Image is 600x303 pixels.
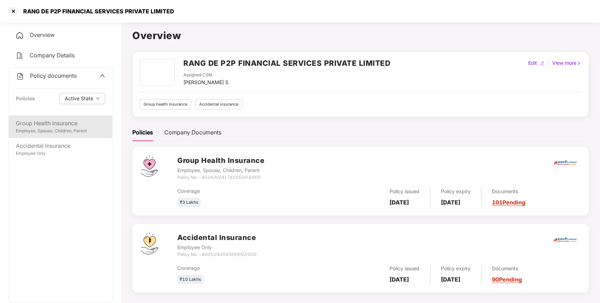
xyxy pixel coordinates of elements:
[201,175,260,180] i: 4016/X/241781050/03/000
[183,57,390,69] h2: RANG DE P2P FINANCIAL SERVICES PRIVATE LIMITED
[195,99,242,109] div: Accidental insurance
[141,155,158,177] img: svg+xml;base64,PHN2ZyB4bWxucz0iaHR0cDovL3d3dy53My5vcmcvMjAwMC9zdmciIHdpZHRoPSI0Ny43MTQiIGhlaWdodD...
[552,158,578,167] img: icici.png
[390,276,409,283] b: [DATE]
[16,150,105,157] div: Employee Only
[30,52,75,59] span: Company Details
[390,199,409,206] b: [DATE]
[390,265,419,272] div: Policy issued
[441,265,470,272] div: Policy expiry
[492,265,522,272] div: Documents
[177,275,203,284] div: ₹10 Lakhs
[65,95,93,102] span: Active State
[96,97,100,101] span: down
[183,72,228,78] div: Assigned CSM
[16,119,105,128] div: Group Health Insurance
[177,155,264,166] h3: Group Health Insurance
[59,93,105,104] button: Active Statedown
[177,244,256,251] div: Employee Only
[132,28,589,43] h1: Overview
[16,72,24,81] img: svg+xml;base64,PHN2ZyB4bWxucz0iaHR0cDovL3d3dy53My5vcmcvMjAwMC9zdmciIHdpZHRoPSIyNCIgaGVpZ2h0PSIyNC...
[15,31,24,40] img: svg+xml;base64,PHN2ZyB4bWxucz0iaHR0cDovL3d3dy53My5vcmcvMjAwMC9zdmciIHdpZHRoPSIyNCIgaGVpZ2h0PSIyNC...
[390,188,419,195] div: Policy issued
[183,78,228,86] div: [PERSON_NAME] S
[540,61,545,66] img: editIcon
[551,59,583,67] div: View more
[16,128,105,134] div: Employee, Spouse, Children, Parent
[177,264,312,272] div: Coverage
[201,252,256,257] i: 4005/283543669/02/000
[30,31,55,38] span: Overview
[441,199,460,206] b: [DATE]
[441,188,470,195] div: Policy expiry
[177,174,264,181] div: Policy No. -
[177,232,256,243] h3: Accidental Insurance
[177,198,201,207] div: ₹3 Lakhs
[441,276,460,283] b: [DATE]
[19,8,174,15] div: RANG DE P2P FINANCIAL SERVICES PRIVATE LIMITED
[16,95,35,102] div: Policies
[576,61,581,66] img: rightIcon
[177,251,256,258] div: Policy No. -
[30,72,77,79] span: Policy documents
[527,59,538,67] div: Edit
[492,276,522,283] a: 90 Pending
[546,59,551,67] div: |
[552,235,578,244] img: icici.png
[15,51,24,60] img: svg+xml;base64,PHN2ZyB4bWxucz0iaHR0cDovL3d3dy53My5vcmcvMjAwMC9zdmciIHdpZHRoPSIyNCIgaGVpZ2h0PSIyNC...
[164,128,221,137] div: Company Documents
[177,166,264,174] div: Employee, Spouse, Children, Parent
[140,99,191,109] div: Group health insurance
[492,199,525,206] a: 101 Pending
[141,232,158,254] img: svg+xml;base64,PHN2ZyB4bWxucz0iaHR0cDovL3d3dy53My5vcmcvMjAwMC9zdmciIHdpZHRoPSI0OS4zMjEiIGhlaWdodD...
[100,73,105,78] span: up
[16,141,105,150] div: Accidental Insurance
[177,187,312,195] div: Coverage
[492,188,525,195] div: Documents
[132,128,153,137] div: Policies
